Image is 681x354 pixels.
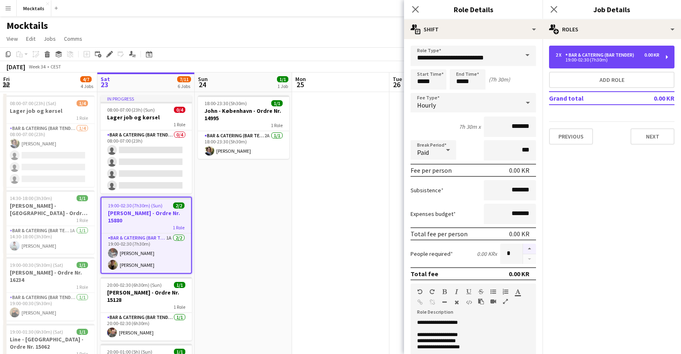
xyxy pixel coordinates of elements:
app-job-card: 14:30-18:00 (3h30m)1/1[PERSON_NAME] - [GEOGRAPHIC_DATA] - Ordre Nr. 158891 RoleBar & Catering (Ba... [3,190,94,254]
div: 7h 30m x [459,123,481,130]
span: Jobs [44,35,56,42]
a: View [3,33,21,44]
app-card-role: Bar & Catering (Bar Tender)1/120:00-02:30 (6h30m)[PERSON_NAME] [101,313,192,341]
span: View [7,35,18,42]
div: Shift [404,20,543,39]
span: Hourly [417,101,436,109]
app-job-card: 18:00-23:30 (5h30m)1/1John - København - Ordre Nr. 149951 RoleBar & Catering (Bar Tender)2A1/118:... [198,95,289,159]
span: 08:00-07:00 (23h) (Sun) [107,107,155,113]
button: HTML Code [466,299,472,306]
span: Fri [3,75,10,83]
span: 1/1 [77,262,88,268]
span: Week 34 [27,64,47,70]
button: Undo [417,288,423,295]
span: 23 [99,80,110,89]
app-job-card: 19:00-00:30 (5h30m) (Sat)1/1[PERSON_NAME] - Ordre Nr. 162341 RoleBar & Catering (Bar Tender)1/119... [3,257,94,321]
h3: Role Details [404,4,543,15]
td: Grand total [549,92,627,105]
a: Comms [61,33,86,44]
span: 24 [197,80,208,89]
div: CEST [51,64,61,70]
td: 0.00 KR [627,92,674,105]
button: Text Color [515,288,521,295]
span: Edit [26,35,35,42]
span: 25 [294,80,306,89]
h3: John - København - Ordre Nr. 14995 [198,107,289,122]
div: In progress [101,95,192,102]
div: Roles [543,20,681,39]
app-job-card: In progress08:00-07:00 (23h) (Sun)0/4Lager job og kørsel1 RoleBar & Catering (Bar Tender)0/408:00... [101,95,192,193]
div: 2 x [556,52,565,58]
span: 1/4 [77,100,88,106]
button: Italic [454,288,459,295]
span: 1 Role [271,122,283,128]
h3: Lager job og kørsel [101,114,192,121]
button: Strikethrough [478,288,484,295]
button: Horizontal Line [442,299,447,306]
div: (7h 30m) [489,76,510,83]
div: 6 Jobs [178,83,191,89]
button: Previous [549,128,593,145]
div: 0.00 KR [509,166,529,174]
div: 1 Job [277,83,288,89]
h3: Lager job og kørsel [3,107,94,114]
label: People required [411,250,453,257]
h3: [PERSON_NAME] - Ordre Nr. 15128 [101,289,192,303]
span: 1 Role [174,304,185,310]
span: 19:00-00:30 (5h30m) (Sat) [10,262,63,268]
app-job-card: 20:00-02:30 (6h30m) (Sun)1/1[PERSON_NAME] - Ordre Nr. 151281 RoleBar & Catering (Bar Tender)1/120... [101,277,192,341]
span: Mon [295,75,306,83]
h1: Mocktails [7,20,48,32]
button: Insert video [490,298,496,305]
div: 0.00 KR [509,230,529,238]
span: 18:00-23:30 (5h30m) [204,100,247,106]
app-job-card: 08:00-07:00 (23h) (Sat)1/4Lager job og kørsel1 RoleBar & Catering (Bar Tender)1/408:00-07:00 (23h... [3,95,94,187]
button: Underline [466,288,472,295]
span: 1 Role [173,224,185,231]
span: 1/1 [271,100,283,106]
app-card-role: Bar & Catering (Bar Tender)1/408:00-07:00 (23h)[PERSON_NAME] [3,124,94,187]
div: Total fee per person [411,230,468,238]
a: Edit [23,33,39,44]
span: 08:00-07:00 (23h) (Sat) [10,100,56,106]
h3: [PERSON_NAME] - Ordre Nr. 15880 [101,209,191,224]
app-card-role: Bar & Catering (Bar Tender)1A2/219:00-02:30 (7h30m)[PERSON_NAME][PERSON_NAME] [101,233,191,273]
button: Ordered List [503,288,508,295]
button: Next [630,128,674,145]
div: [DATE] [7,63,25,71]
button: Fullscreen [503,298,508,305]
div: 0.00 KR [644,52,659,58]
span: 0/4 [174,107,185,113]
span: 1/1 [174,282,185,288]
button: Paste as plain text [478,298,484,305]
div: 4 Jobs [81,83,93,89]
app-card-role: Bar & Catering (Bar Tender)2A1/118:00-23:30 (5h30m)[PERSON_NAME] [198,131,289,159]
span: 14:30-18:00 (3h30m) [10,195,52,201]
a: Jobs [40,33,59,44]
span: Tue [393,75,402,83]
span: 1/1 [77,195,88,201]
app-card-role: Bar & Catering (Bar Tender)1A1/114:30-18:00 (3h30m)[PERSON_NAME] [3,226,94,254]
h3: [PERSON_NAME] - Ordre Nr. 16234 [3,269,94,284]
div: Total fee [411,270,438,278]
span: 7/11 [177,76,191,82]
label: Expenses budget [411,210,456,218]
button: Increase [523,244,536,254]
span: Sat [101,75,110,83]
div: Bar & Catering (Bar Tender) [565,52,637,58]
span: 1 Role [76,115,88,121]
span: 20:00-02:30 (6h30m) (Sun) [107,282,162,288]
h3: [PERSON_NAME] - [GEOGRAPHIC_DATA] - Ordre Nr. 15889 [3,202,94,217]
span: 1 Role [76,284,88,290]
span: Sun [198,75,208,83]
span: 4/7 [80,76,92,82]
span: 1 Role [174,121,185,128]
button: Unordered List [490,288,496,295]
button: Mocktails [17,0,51,16]
div: 19:00-02:30 (7h30m) (Sun)2/2[PERSON_NAME] - Ordre Nr. 158801 RoleBar & Catering (Bar Tender)1A2/2... [101,197,192,274]
app-card-role: Bar & Catering (Bar Tender)0/408:00-07:00 (23h) [101,130,192,193]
